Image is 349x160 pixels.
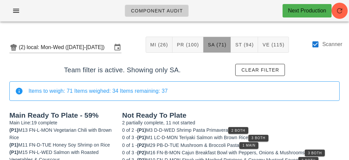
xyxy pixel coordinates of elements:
[125,5,189,17] a: Component Audit
[9,112,114,119] h2: Main Ready To Plate - 59%
[122,134,340,141] div: M1 LC-D-MON Teriyaki Salmon with Brown Rice
[177,42,199,47] span: PR (100)
[239,142,258,149] button: 1 Main
[9,142,18,148] span: (P1)
[122,143,137,148] span: 0 of 1 -
[207,42,227,47] span: SA (71)
[322,41,342,48] label: Scanner
[122,150,137,155] span: 0 of 3 -
[241,67,279,73] span: Clear filter
[248,135,268,142] button: 3 Both
[242,144,256,147] span: 1 Main
[122,149,340,156] div: M16 FN-B-MON Cajun Breakfast Bowl with Peppers, Onions & Mushrooms
[122,135,137,140] span: 0 of 3 -
[172,37,203,53] button: PR (100)
[122,127,137,133] span: 0 of 2 -
[19,44,27,51] div: (2)
[122,142,340,149] div: M29 PB-D-TUE Mushroom & Broccoli Pasta
[131,8,183,13] span: Component Audit
[137,143,146,148] span: (P2)
[9,126,114,141] div: M13 FN-L-MON Vegetarian Chili with Brown Rice
[203,37,231,53] button: SA (71)
[137,127,146,133] span: (P1)
[146,37,172,53] button: MI (26)
[262,42,285,47] span: VE (115)
[305,150,325,156] button: 3 Both
[137,150,146,155] span: (P2)
[150,42,168,47] span: MI (26)
[32,120,57,125] span: 19 complete
[231,37,258,53] button: ST (94)
[4,58,345,81] div: Team filter is active. Showing only SA.
[122,126,340,134] div: M3 D-D-WED Shrimp Pasta Primavera
[251,136,265,140] span: 3 Both
[29,87,334,95] div: Items to weigh: 71 Items weighed: 34 Items remaining: 37
[235,42,254,47] span: ST (94)
[228,127,248,134] button: 2 Both
[231,129,245,132] span: 2 Both
[235,64,285,76] button: Clear filter
[122,112,340,119] h2: Not Ready To Plate
[258,37,289,53] button: VE (115)
[9,141,114,149] div: M11 FN-D-TUE Honey Soy Shrimp on Rice
[9,127,18,133] span: (P1)
[137,135,146,140] span: (P1)
[308,151,322,155] span: 3 Both
[288,7,326,15] div: Next Production
[9,150,18,155] span: (P1)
